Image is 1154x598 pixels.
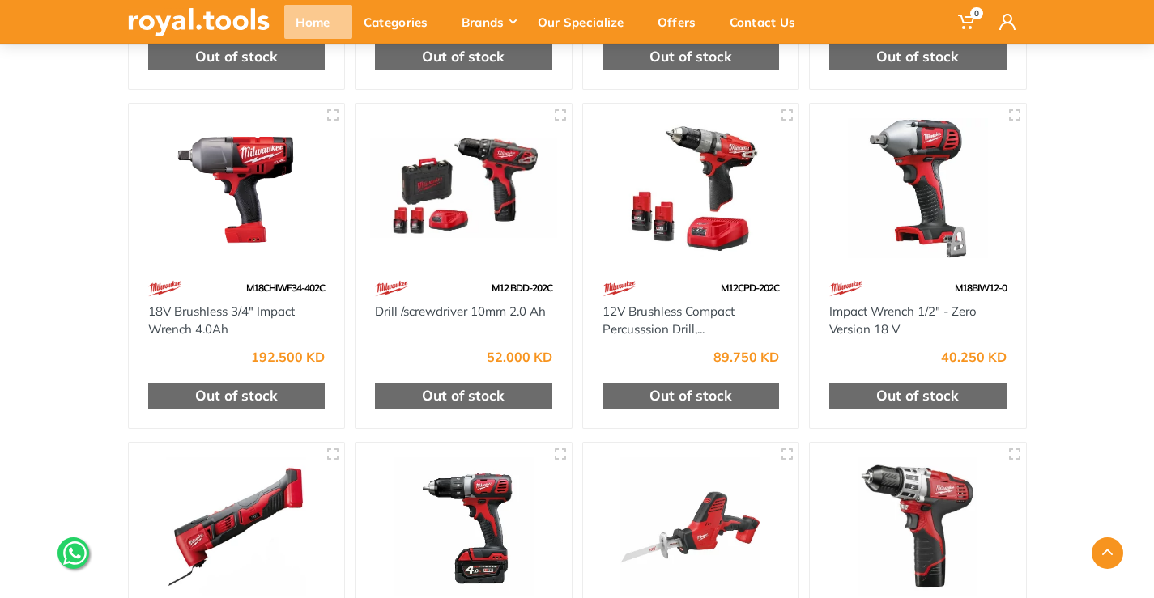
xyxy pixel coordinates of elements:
span: M18CHIWF34-402C [246,282,325,294]
a: Drill /screwdriver 10mm 2.0 Ah [375,303,546,319]
div: Our Specialize [526,5,646,39]
div: Out of stock [829,383,1007,409]
img: Royal Tools - Multi Tool - Zero Version 18 V [143,457,330,597]
img: Royal Tools - Impact Wrench 1/2 [824,118,1011,258]
span: M12CPD-202C [721,282,779,294]
div: Out of stock [148,383,326,409]
a: 18V Brushless 3/4" Impact Wrench 4.0Ah [148,303,295,337]
div: Home [284,5,352,39]
a: 12V Brushless Compact Percusssion Drill,... [603,303,735,337]
span: M12 BDD-202C [492,282,552,294]
img: royal.tools Logo [128,8,270,36]
img: Royal Tools - 18V Brushless 3/4 [143,118,330,258]
img: Royal Tools - 18V Rotary Drill, Zero Version [370,457,557,597]
div: Brands [450,5,526,39]
div: 52.000 KD [487,350,552,363]
div: 89.750 KD [713,350,779,363]
img: Royal Tools - Receiprocating Saw - Zero Version 18V [598,457,785,597]
img: Royal Tools - 12V Brushless Compact Percusssion Drill, 2 X 2.0Ah Li-Ion batteries, C12C Charger [598,118,785,258]
div: Out of stock [603,383,780,409]
div: Out of stock [829,44,1007,70]
div: Contact Us [718,5,818,39]
img: Royal Tools - Drill /screwdriver 10mm 2.0 Ah [370,118,557,258]
div: 40.250 KD [941,350,1007,363]
img: 68.webp [603,274,637,303]
a: Impact Wrench 1/2" - Zero Version 18 V [829,303,977,337]
img: 68.webp [829,274,863,303]
div: Out of stock [603,44,780,70]
span: 0 [970,7,983,19]
div: 192.500 KD [251,350,325,363]
div: Offers [646,5,718,39]
img: Royal Tools - Drill / screwdriver - 2x1,5 Ah Li-Ion batteries, 10mm Keyless Chuck [824,457,1011,597]
div: Out of stock [148,44,326,70]
div: Categories [352,5,450,39]
img: 68.webp [148,274,182,303]
div: Out of stock [375,383,552,409]
img: 68.webp [375,274,409,303]
div: Out of stock [375,44,552,70]
span: M18BIW12-0 [955,282,1007,294]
